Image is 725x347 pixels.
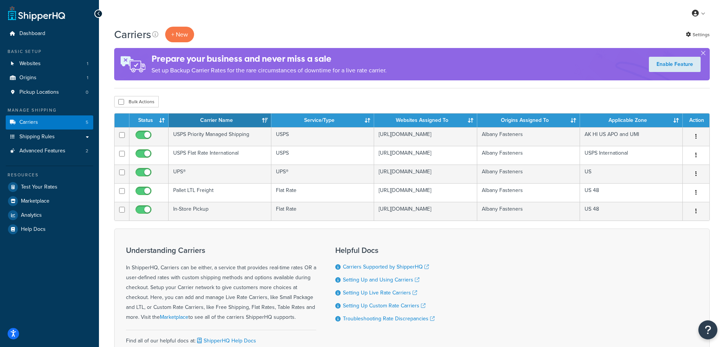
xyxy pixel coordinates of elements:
[374,146,477,165] td: [URL][DOMAIN_NAME]
[6,208,93,222] a: Analytics
[374,127,477,146] td: [URL][DOMAIN_NAME]
[6,85,93,99] a: Pickup Locations 0
[580,114,683,127] th: Applicable Zone: activate to sort column ascending
[374,114,477,127] th: Websites Assigned To: activate to sort column ascending
[271,127,374,146] td: USPS
[169,127,271,146] td: USPS Priority Managed Shipping
[169,165,271,183] td: UPS®
[126,246,316,322] div: In ShipperHQ, Carriers can be either, a service that provides real-time rates OR a user-defined r...
[6,144,93,158] li: Advanced Features
[6,115,93,130] li: Carriers
[374,202,477,221] td: [URL][DOMAIN_NAME]
[698,320,717,339] button: Open Resource Center
[335,246,435,254] h3: Helpful Docs
[580,146,683,165] td: USPS International
[477,165,580,183] td: Albany Fasteners
[6,180,93,194] a: Test Your Rates
[6,144,93,158] a: Advanced Features 2
[160,313,188,321] a: Marketplace
[86,89,88,96] span: 0
[6,130,93,144] a: Shipping Rules
[6,57,93,71] a: Websites 1
[165,27,194,42] button: + New
[580,183,683,202] td: US 48
[271,183,374,202] td: Flat Rate
[19,89,59,96] span: Pickup Locations
[126,246,316,254] h3: Understanding Carriers
[19,134,55,140] span: Shipping Rules
[580,202,683,221] td: US 48
[114,48,151,80] img: ad-rules-rateshop-fe6ec290ccb7230408bd80ed9643f0289d75e0ffd9eb532fc0e269fcd187b520.png
[477,146,580,165] td: Albany Fasteners
[686,29,710,40] a: Settings
[87,75,88,81] span: 1
[271,202,374,221] td: Flat Rate
[21,226,46,233] span: Help Docs
[343,315,435,323] a: Troubleshooting Rate Discrepancies
[8,6,65,21] a: ShipperHQ Home
[6,115,93,130] a: Carriers 5
[271,146,374,165] td: USPS
[6,172,93,178] div: Resources
[21,184,57,190] span: Test Your Rates
[19,148,65,154] span: Advanced Features
[6,57,93,71] li: Websites
[6,71,93,85] a: Origins 1
[169,183,271,202] td: Pallet LTL Freight
[19,61,41,67] span: Websites
[477,183,580,202] td: Albany Fasteners
[151,53,387,65] h4: Prepare your business and never miss a sale
[6,194,93,208] a: Marketplace
[374,183,477,202] td: [URL][DOMAIN_NAME]
[196,337,256,345] a: ShipperHQ Help Docs
[129,114,169,127] th: Status: activate to sort column ascending
[6,27,93,41] a: Dashboard
[271,165,374,183] td: UPS®
[683,114,709,127] th: Action
[114,27,151,42] h1: Carriers
[19,30,45,37] span: Dashboard
[6,107,93,114] div: Manage Shipping
[169,202,271,221] td: In-Store Pickup
[374,165,477,183] td: [URL][DOMAIN_NAME]
[649,57,701,72] a: Enable Feature
[126,330,316,346] div: Find all of our helpful docs at:
[343,276,419,284] a: Setting Up and Using Carriers
[21,212,42,219] span: Analytics
[477,202,580,221] td: Albany Fasteners
[6,71,93,85] li: Origins
[343,302,425,310] a: Setting Up Custom Rate Carriers
[87,61,88,67] span: 1
[169,114,271,127] th: Carrier Name: activate to sort column ascending
[169,146,271,165] td: USPS Flat Rate International
[343,263,429,271] a: Carriers Supported by ShipperHQ
[343,289,417,297] a: Setting Up Live Rate Carriers
[19,75,37,81] span: Origins
[580,165,683,183] td: US
[151,65,387,76] p: Set up Backup Carrier Rates for the rare circumstances of downtime for a live rate carrier.
[86,148,88,154] span: 2
[19,119,38,126] span: Carriers
[86,119,88,126] span: 5
[580,127,683,146] td: AK HI US APO and UMI
[6,222,93,236] a: Help Docs
[21,198,49,205] span: Marketplace
[6,85,93,99] li: Pickup Locations
[477,127,580,146] td: Albany Fasteners
[271,114,374,127] th: Service/Type: activate to sort column ascending
[114,96,159,107] button: Bulk Actions
[477,114,580,127] th: Origins Assigned To: activate to sort column ascending
[6,48,93,55] div: Basic Setup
